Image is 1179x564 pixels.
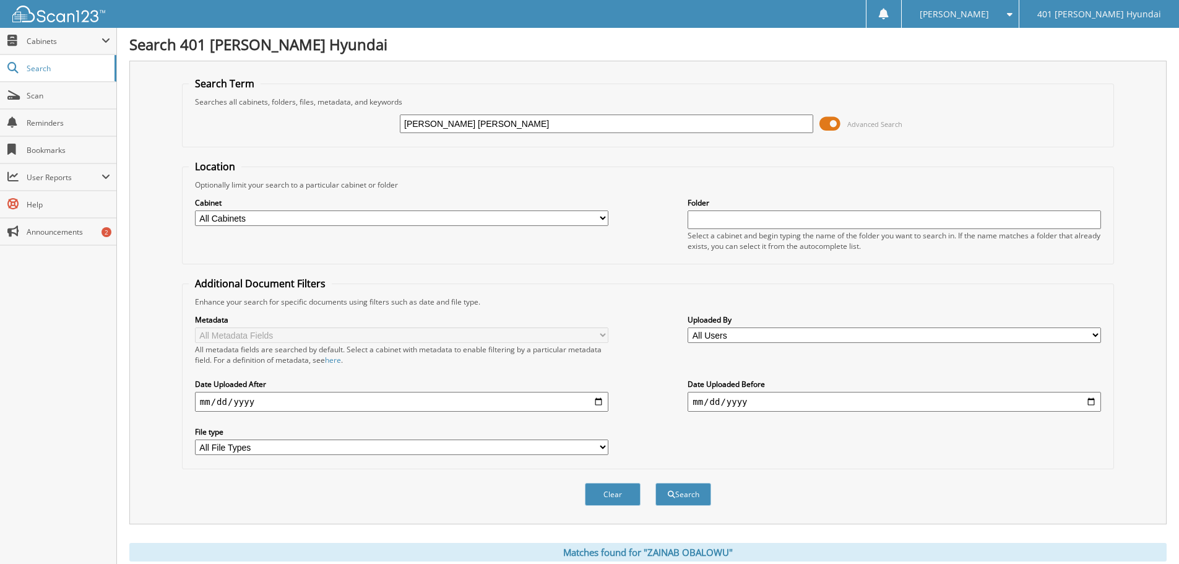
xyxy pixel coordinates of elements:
[27,90,110,101] span: Scan
[195,427,608,437] label: File type
[27,36,101,46] span: Cabinets
[27,199,110,210] span: Help
[195,379,608,389] label: Date Uploaded After
[195,392,608,412] input: start
[325,355,341,365] a: here
[189,97,1107,107] div: Searches all cabinets, folders, files, metadata, and keywords
[585,483,641,506] button: Clear
[688,197,1101,208] label: Folder
[688,230,1101,251] div: Select a cabinet and begin typing the name of the folder you want to search in. If the name match...
[27,145,110,155] span: Bookmarks
[189,277,332,290] legend: Additional Document Filters
[688,392,1101,412] input: end
[129,34,1167,54] h1: Search 401 [PERSON_NAME] Hyundai
[688,379,1101,389] label: Date Uploaded Before
[27,172,101,183] span: User Reports
[27,227,110,237] span: Announcements
[195,197,608,208] label: Cabinet
[655,483,711,506] button: Search
[195,315,608,325] label: Metadata
[27,63,108,74] span: Search
[189,297,1107,307] div: Enhance your search for specific documents using filters such as date and file type.
[1037,11,1161,18] span: 401 [PERSON_NAME] Hyundai
[129,543,1167,562] div: Matches found for "ZAINAB OBALOWU"
[688,315,1101,325] label: Uploaded By
[189,160,241,173] legend: Location
[189,180,1107,190] div: Optionally limit your search to a particular cabinet or folder
[920,11,989,18] span: [PERSON_NAME]
[12,6,105,22] img: scan123-logo-white.svg
[101,227,111,237] div: 2
[27,118,110,128] span: Reminders
[195,344,608,365] div: All metadata fields are searched by default. Select a cabinet with metadata to enable filtering b...
[847,119,902,129] span: Advanced Search
[189,77,261,90] legend: Search Term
